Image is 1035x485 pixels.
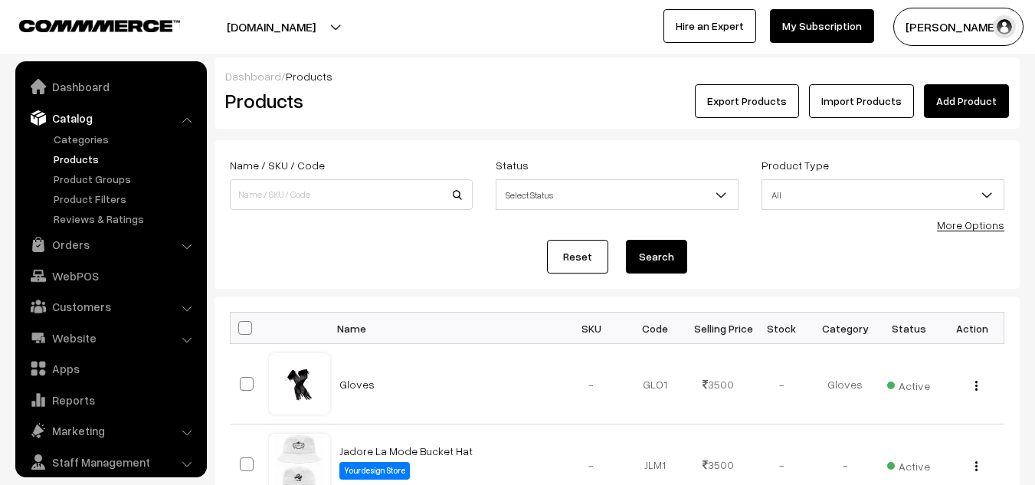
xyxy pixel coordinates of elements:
a: Product Filters [50,191,201,207]
a: COMMMERCE [19,15,153,34]
button: Export Products [695,84,799,118]
a: Reviews & Ratings [50,211,201,227]
a: Import Products [809,84,914,118]
td: - [560,344,624,424]
a: Product Groups [50,171,201,187]
a: Products [50,151,201,167]
input: Name / SKU / Code [230,179,473,210]
td: Gloves [814,344,877,424]
a: Orders [19,231,201,258]
td: GLO1 [623,344,686,424]
th: Code [623,313,686,344]
a: Dashboard [225,70,281,83]
th: Selling Price [686,313,750,344]
span: Products [286,70,332,83]
a: Add Product [924,84,1009,118]
a: Dashboard [19,73,201,100]
label: Name / SKU / Code [230,157,325,173]
a: Customers [19,293,201,320]
button: [DOMAIN_NAME] [173,8,369,46]
a: Marketing [19,417,201,444]
th: SKU [560,313,624,344]
img: COMMMERCE [19,20,180,31]
img: user [993,15,1016,38]
label: Status [496,157,529,173]
span: All [762,182,1004,208]
a: Gloves [339,378,375,391]
a: WebPOS [19,262,201,290]
span: All [762,179,1004,210]
th: Stock [750,313,814,344]
a: Staff Management [19,448,201,476]
a: Jadore La Mode Bucket Hat [339,444,473,457]
td: 3500 [686,344,750,424]
a: Categories [50,131,201,147]
a: More Options [937,218,1004,231]
a: Reports [19,386,201,414]
a: Hire an Expert [663,9,756,43]
label: Product Type [762,157,829,173]
button: Search [626,240,687,274]
span: Select Status [496,182,738,208]
a: Catalog [19,104,201,132]
th: Name [330,313,560,344]
a: Reset [547,240,608,274]
a: Website [19,324,201,352]
img: Menu [975,381,978,391]
td: - [750,344,814,424]
img: Menu [975,461,978,471]
a: My Subscription [770,9,874,43]
div: / [225,68,1009,84]
h2: Products [225,89,471,113]
label: Yourdesign Store [339,462,410,480]
a: Apps [19,355,201,382]
button: [PERSON_NAME] [893,8,1024,46]
span: Active [887,374,930,394]
span: Select Status [496,179,739,210]
th: Action [941,313,1004,344]
span: Active [887,454,930,474]
th: Category [814,313,877,344]
th: Status [877,313,941,344]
